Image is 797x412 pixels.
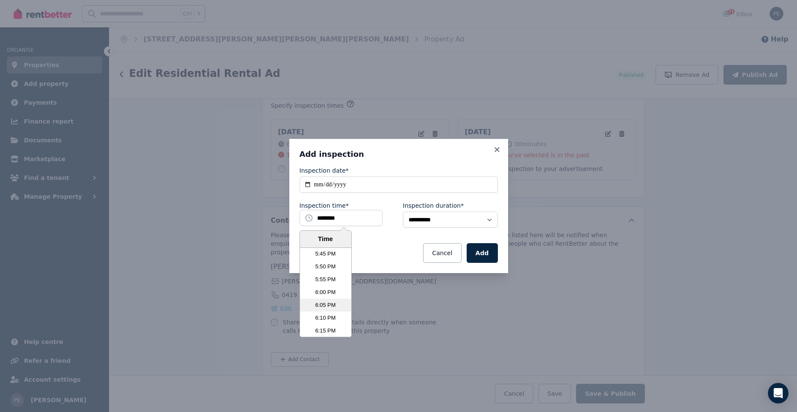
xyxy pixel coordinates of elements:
div: Time [302,234,349,244]
li: 6:00 PM [300,286,351,299]
label: Inspection duration* [403,201,464,210]
div: Open Intercom Messenger [768,383,788,403]
li: 6:15 PM [300,324,351,337]
label: Inspection date* [300,166,349,175]
li: 5:55 PM [300,273,351,286]
button: Cancel [423,243,461,263]
label: Inspection time* [300,201,349,210]
li: 6:05 PM [300,299,351,312]
ul: Time [300,248,351,337]
li: 6:10 PM [300,312,351,324]
h3: Add inspection [300,149,498,159]
li: 5:50 PM [300,260,351,273]
li: 5:45 PM [300,247,351,260]
button: Add [467,243,498,263]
